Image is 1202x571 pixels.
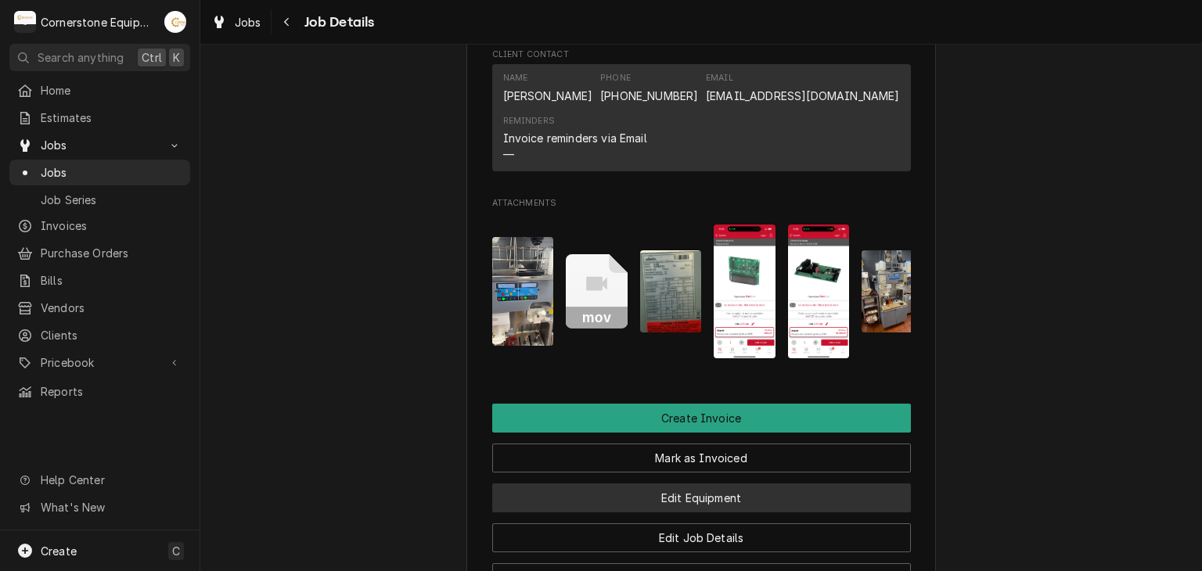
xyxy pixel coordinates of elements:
[14,11,36,33] div: Cornerstone Equipment Repair, LLC's Avatar
[41,300,182,316] span: Vendors
[172,543,180,559] span: C
[788,224,850,358] img: YXmFUl5mQ1in1sjzR4kX
[235,14,261,31] span: Jobs
[503,146,514,163] div: —
[706,89,899,102] a: [EMAIL_ADDRESS][DOMAIN_NAME]
[862,250,923,332] img: Xes9MtUVS1GowFMaw74H
[9,295,190,321] a: Vendors
[41,82,182,99] span: Home
[714,224,776,358] img: nPS4BQq1TSGklNK7Fd5S
[41,192,182,208] span: Job Series
[566,224,628,358] button: mov
[9,467,190,493] a: Go to Help Center
[492,48,911,178] div: Client Contact
[173,49,180,66] span: K
[41,472,181,488] span: Help Center
[14,11,36,33] div: C
[492,444,911,472] button: Mark as Invoiced
[9,268,190,293] a: Bills
[600,72,698,103] div: Phone
[9,213,190,239] a: Invoices
[41,245,182,261] span: Purchase Orders
[41,544,77,558] span: Create
[164,11,186,33] div: AB
[41,217,182,234] span: Invoices
[503,115,647,163] div: Reminders
[9,240,190,266] a: Purchase Orders
[492,433,911,472] div: Button Group Row
[41,14,156,31] div: Cornerstone Equipment Repair, LLC
[9,187,190,213] a: Job Series
[9,132,190,158] a: Go to Jobs
[275,9,300,34] button: Navigate back
[503,72,528,84] div: Name
[205,9,268,35] a: Jobs
[492,197,911,371] div: Attachments
[503,115,555,127] div: Reminders
[41,272,182,289] span: Bills
[492,197,911,210] span: Attachments
[706,72,899,103] div: Email
[9,44,190,71] button: Search anythingCtrlK
[492,64,911,171] div: Contact
[503,72,593,103] div: Name
[9,379,190,404] a: Reports
[492,404,911,433] div: Button Group Row
[41,327,182,343] span: Clients
[492,512,911,552] div: Button Group Row
[492,64,911,178] div: Client Contact List
[492,472,911,512] div: Button Group Row
[41,110,182,126] span: Estimates
[38,49,124,66] span: Search anything
[640,250,702,332] img: 21GAJHBiQzWTXm3AWt9I
[9,77,190,103] a: Home
[492,404,911,433] button: Create Invoice
[9,105,190,131] a: Estimates
[492,48,911,61] span: Client Contact
[492,523,911,552] button: Edit Job Details
[41,137,159,153] span: Jobs
[503,130,647,146] div: Invoice reminders via Email
[706,72,733,84] div: Email
[492,237,554,346] img: FGdyvIYOTNyzadKq7Fdm
[9,494,190,520] a: Go to What's New
[41,164,182,181] span: Jobs
[41,383,182,400] span: Reports
[164,11,186,33] div: Andrew Buigues's Avatar
[600,89,698,102] a: [PHONE_NUMBER]
[142,49,162,66] span: Ctrl
[600,72,631,84] div: Phone
[503,88,593,104] div: [PERSON_NAME]
[492,212,911,371] span: Attachments
[300,12,375,33] span: Job Details
[492,483,911,512] button: Edit Equipment
[9,160,190,185] a: Jobs
[41,499,181,515] span: What's New
[41,354,159,371] span: Pricebook
[9,350,190,375] a: Go to Pricebook
[9,322,190,348] a: Clients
